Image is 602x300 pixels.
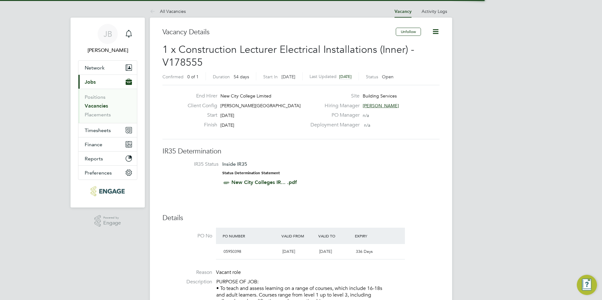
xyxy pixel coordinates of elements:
[94,215,121,227] a: Powered byEngage
[162,269,212,276] label: Reason
[91,186,124,196] img: huntereducation-logo-retina.png
[221,230,280,242] div: PO Number
[220,93,271,99] span: New City College Limited
[220,113,234,118] span: [DATE]
[78,186,137,196] a: Go to home page
[162,43,414,69] span: 1 x Construction Lecturer Electrical Installations (Inner) - V178555
[224,249,241,254] span: 05950398
[85,94,105,100] a: Positions
[220,103,301,108] span: [PERSON_NAME][GEOGRAPHIC_DATA]
[213,74,230,80] label: Duration
[169,161,219,168] label: IR35 Status
[85,112,111,118] a: Placements
[78,75,137,89] button: Jobs
[577,275,597,295] button: Engage Resource Center
[150,8,186,14] a: All Vacancies
[395,9,412,14] a: Vacancy
[307,93,360,99] label: Site
[364,122,370,128] span: n/a
[317,230,354,242] div: Valid To
[85,127,111,133] span: Timesheets
[103,215,121,220] span: Powered by
[162,74,184,80] label: Confirmed
[78,123,137,137] button: Timesheets
[85,65,105,71] span: Network
[222,161,247,167] span: Inside IR35
[382,74,394,80] span: Open
[353,230,390,242] div: Expiry
[162,279,212,285] label: Description
[396,28,421,36] button: Unfollow
[78,89,137,123] div: Jobs
[78,47,137,54] span: Jack Baron
[363,113,369,118] span: n/a
[78,24,137,54] a: JB[PERSON_NAME]
[339,74,352,79] span: [DATE]
[310,74,337,79] label: Last Updated
[220,122,234,128] span: [DATE]
[85,79,96,85] span: Jobs
[162,28,396,37] h3: Vacancy Details
[85,142,102,147] span: Finance
[85,170,112,176] span: Preferences
[216,269,241,275] span: Vacant role
[319,249,332,254] span: [DATE]
[78,166,137,180] button: Preferences
[222,171,280,175] strong: Status Determination Statement
[162,214,440,223] h3: Details
[71,18,145,208] nav: Main navigation
[307,103,360,109] label: Hiring Manager
[234,74,249,80] span: 54 days
[183,93,217,99] label: End Hirer
[183,112,217,119] label: Start
[104,30,112,38] span: JB
[231,179,297,185] a: New City Colleges IR... .pdf
[366,74,378,80] label: Status
[78,152,137,165] button: Reports
[281,74,295,80] span: [DATE]
[78,137,137,151] button: Finance
[78,61,137,75] button: Network
[307,112,360,119] label: PO Manager
[187,74,199,80] span: 0 of 1
[85,156,103,162] span: Reports
[183,122,217,128] label: Finish
[85,103,108,109] a: Vacancies
[422,8,447,14] a: Activity Logs
[183,103,217,109] label: Client Config
[307,122,360,128] label: Deployment Manager
[282,249,295,254] span: [DATE]
[363,103,399,108] span: [PERSON_NAME]
[363,93,397,99] span: Building Services
[280,230,317,242] div: Valid From
[103,220,121,226] span: Engage
[162,233,212,239] label: PO No
[356,249,373,254] span: 336 Days
[162,147,440,156] h3: IR35 Determination
[263,74,278,80] label: Start In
